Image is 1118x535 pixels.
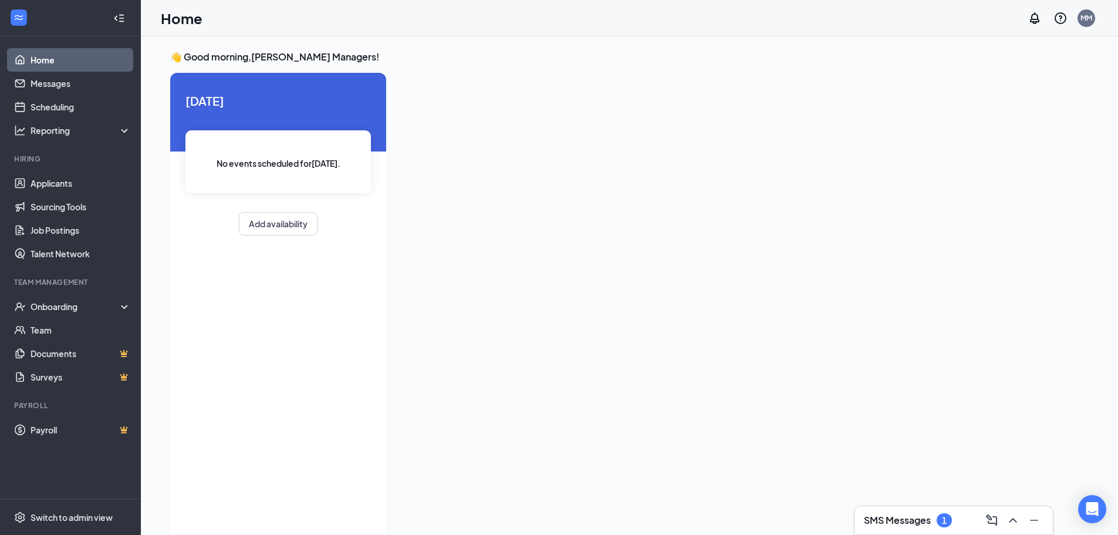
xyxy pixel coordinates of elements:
a: Home [31,48,131,72]
div: Onboarding [31,301,121,312]
span: No events scheduled for [DATE] . [217,157,340,170]
svg: ChevronUp [1006,513,1020,527]
a: SurveysCrown [31,365,131,389]
svg: Collapse [113,12,125,24]
svg: QuestionInfo [1053,11,1068,25]
svg: Analysis [14,125,26,136]
h3: SMS Messages [864,514,931,527]
button: Add availability [239,212,318,235]
h3: 👋 Good morning, [PERSON_NAME] Managers ! [170,51,1053,63]
div: Reporting [31,125,131,136]
div: 1 [942,516,947,526]
button: ComposeMessage [982,511,1001,530]
div: Hiring [14,154,129,164]
svg: UserCheck [14,301,26,312]
div: Open Intercom Messenger [1078,495,1106,523]
div: Switch to admin view [31,512,113,523]
a: Sourcing Tools [31,195,131,218]
a: PayrollCrown [31,418,131,442]
a: Job Postings [31,218,131,242]
div: Payroll [14,401,129,410]
button: Minimize [1025,511,1043,530]
svg: Minimize [1027,513,1041,527]
svg: WorkstreamLogo [13,12,25,23]
svg: Notifications [1028,11,1042,25]
svg: ComposeMessage [985,513,999,527]
div: Team Management [14,277,129,287]
h1: Home [161,8,202,28]
svg: Settings [14,512,26,523]
a: Team [31,318,131,342]
a: Applicants [31,171,131,195]
a: Talent Network [31,242,131,265]
a: Scheduling [31,95,131,119]
a: DocumentsCrown [31,342,131,365]
span: [DATE] [185,92,371,110]
div: MM [1080,13,1092,23]
button: ChevronUp [1004,511,1022,530]
a: Messages [31,72,131,95]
